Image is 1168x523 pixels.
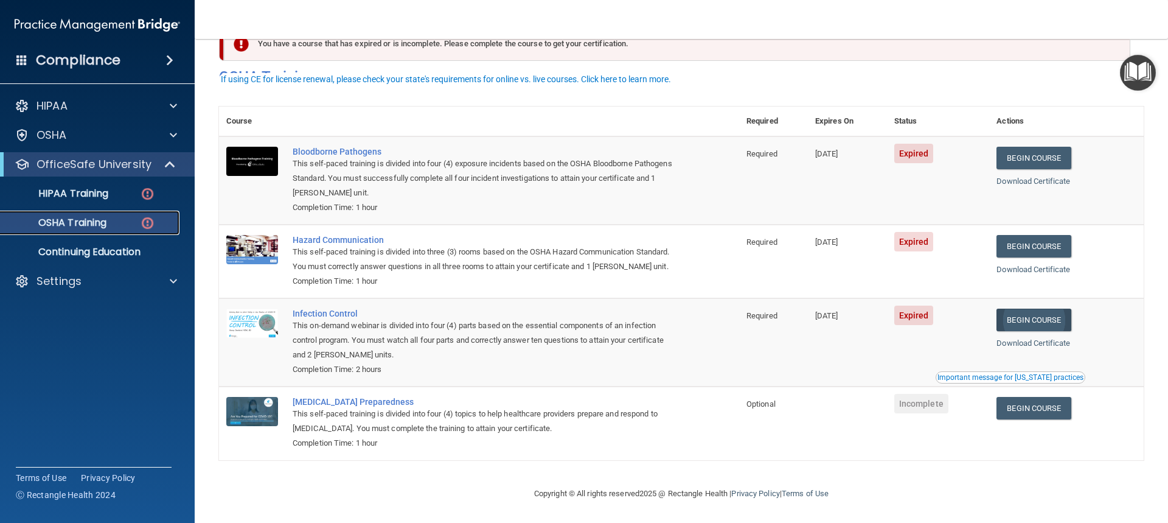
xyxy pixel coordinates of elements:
[937,374,1083,381] div: Important message for [US_STATE] practices
[293,200,678,215] div: Completion Time: 1 hour
[996,397,1071,419] a: Begin Course
[746,237,777,247] span: Required
[293,436,678,451] div: Completion Time: 1 hour
[293,147,678,156] a: Bloodborne Pathogens
[234,37,249,52] img: exclamation-circle-solid-danger.72ef9ffc.png
[782,489,829,498] a: Terms of Use
[989,107,1144,136] th: Actions
[887,107,990,136] th: Status
[16,489,116,501] span: Ⓒ Rectangle Health 2024
[746,311,777,320] span: Required
[293,245,678,274] div: This self-paced training is divided into three (3) rooms based on the OSHA Hazard Communication S...
[996,339,1070,348] a: Download Certificate
[731,489,779,498] a: Privacy Policy
[739,107,808,136] th: Required
[894,144,934,163] span: Expired
[224,27,1130,61] div: You have a course that has expired or is incomplete. Please complete the course to get your certi...
[8,246,174,258] p: Continuing Education
[140,186,155,202] img: danger-circle.6113f641.png
[293,318,678,362] div: This on-demand webinar is divided into four (4) parts based on the essential components of an inf...
[746,149,777,158] span: Required
[746,399,776,409] span: Optional
[894,232,934,251] span: Expired
[36,52,120,69] h4: Compliance
[15,128,177,142] a: OSHA
[293,362,678,377] div: Completion Time: 2 hours
[36,274,82,289] p: Settings
[16,472,66,484] a: Terms of Use
[15,13,180,37] img: PMB logo
[8,217,106,229] p: OSHA Training
[996,309,1071,331] a: Begin Course
[293,407,678,436] div: This self-paced training is divided into four (4) topics to help healthcare providers prepare and...
[8,188,108,200] p: HIPAA Training
[219,107,285,136] th: Course
[808,107,887,136] th: Expires On
[996,147,1071,169] a: Begin Course
[894,394,948,413] span: Incomplete
[894,306,934,325] span: Expired
[815,237,838,247] span: [DATE]
[293,274,678,289] div: Completion Time: 1 hour
[15,274,177,289] a: Settings
[293,397,678,407] a: [MEDICAL_DATA] Preparedness
[221,75,671,83] div: If using CE for license renewal, please check your state's requirements for online vs. live cours...
[15,157,176,172] a: OfficeSafe University
[36,128,67,142] p: OSHA
[293,235,678,245] a: Hazard Communication
[459,474,903,513] div: Copyright © All rights reserved 2025 @ Rectangle Health | |
[1120,55,1156,91] button: Open Resource Center
[36,99,68,113] p: HIPAA
[996,235,1071,258] a: Begin Course
[996,177,1070,186] a: Download Certificate
[936,371,1085,384] button: Read this if you are a dental practitioner in the state of CA
[293,156,678,200] div: This self-paced training is divided into four (4) exposure incidents based on the OSHA Bloodborne...
[15,99,177,113] a: HIPAA
[140,216,155,231] img: danger-circle.6113f641.png
[815,311,838,320] span: [DATE]
[219,73,673,85] button: If using CE for license renewal, please check your state's requirements for online vs. live cours...
[36,157,151,172] p: OfficeSafe University
[815,149,838,158] span: [DATE]
[293,309,678,318] a: Infection Control
[996,265,1070,274] a: Download Certificate
[81,472,136,484] a: Privacy Policy
[219,68,1144,85] h4: OSHA Training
